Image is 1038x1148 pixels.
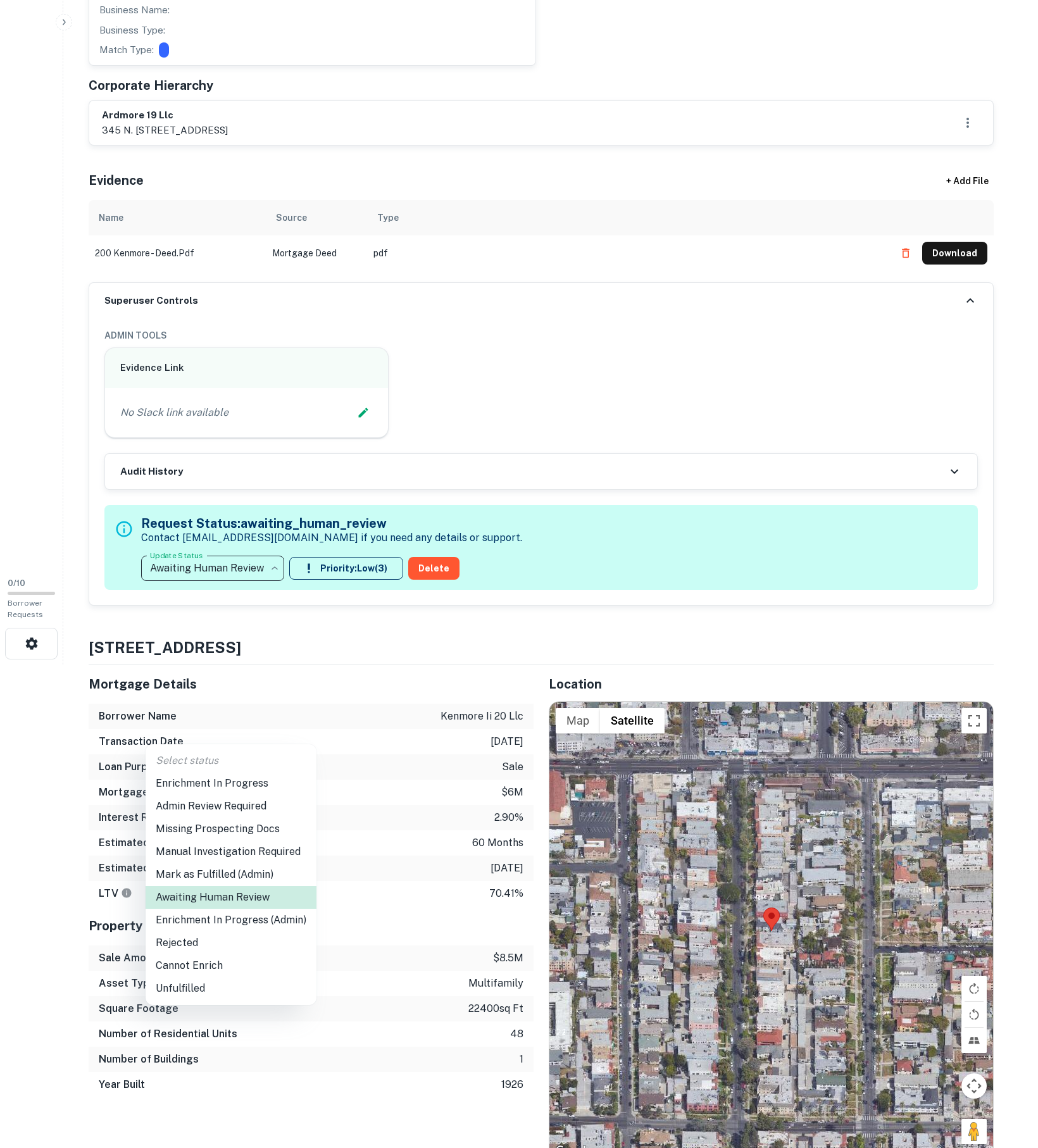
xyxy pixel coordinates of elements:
li: Mark as Fulfilled (Admin) [146,863,316,886]
li: Admin Review Required [146,795,316,818]
li: Awaiting Human Review [146,886,316,909]
li: Cannot Enrich [146,954,316,977]
iframe: Chat Widget [975,1006,1038,1067]
li: Enrichment In Progress [146,772,316,795]
li: Missing Prospecting Docs [146,818,316,840]
li: Unfulfilled [146,977,316,1000]
li: Rejected [146,932,316,954]
li: Manual Investigation Required [146,840,316,863]
li: Enrichment In Progress (Admin) [146,909,316,932]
